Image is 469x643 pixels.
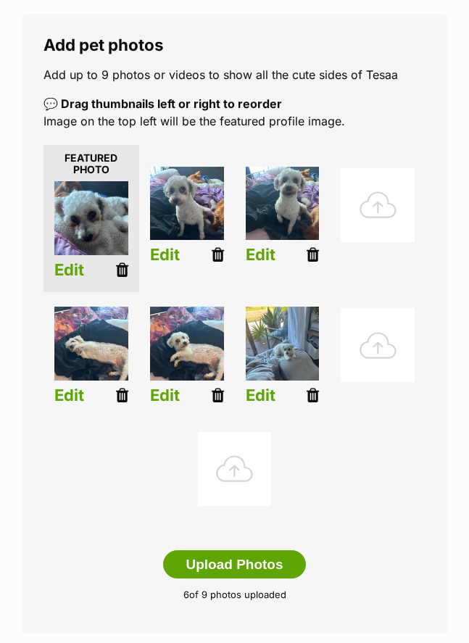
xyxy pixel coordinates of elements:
a: Edit [246,246,275,264]
p: of 9 photos uploaded [43,588,426,602]
img: ripg06a0gwm38jxc1cz6.jpg [54,307,128,381]
button: Upload Photos [163,550,305,579]
span: 6 [183,589,189,600]
legend: Add pet photos [43,36,426,54]
a: Edit [54,386,84,405]
img: gsvhqg6iratrggeh3pco.jpg [246,307,320,381]
img: dnthz7rfjyoflgruvuy9.jpg [246,167,320,241]
a: Edit [246,386,275,405]
img: wbaiokn3inh7dad44b8u.jpg [150,167,224,241]
img: lhhazy8zctzfbct0zwkx.jpg [150,307,224,381]
a: Edit [150,246,180,264]
b: 💬 Drag thumbnails left or right to reorder [43,96,282,111]
a: Edit [54,261,84,279]
p: Image on the top left will be the featured profile image. [43,95,426,130]
a: Edit [150,386,180,405]
p: Add up to 9 photos or videos to show all the cute sides of Tesaa [43,66,426,83]
img: pw4lbh6mighln401ephz.jpg [54,181,128,255]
